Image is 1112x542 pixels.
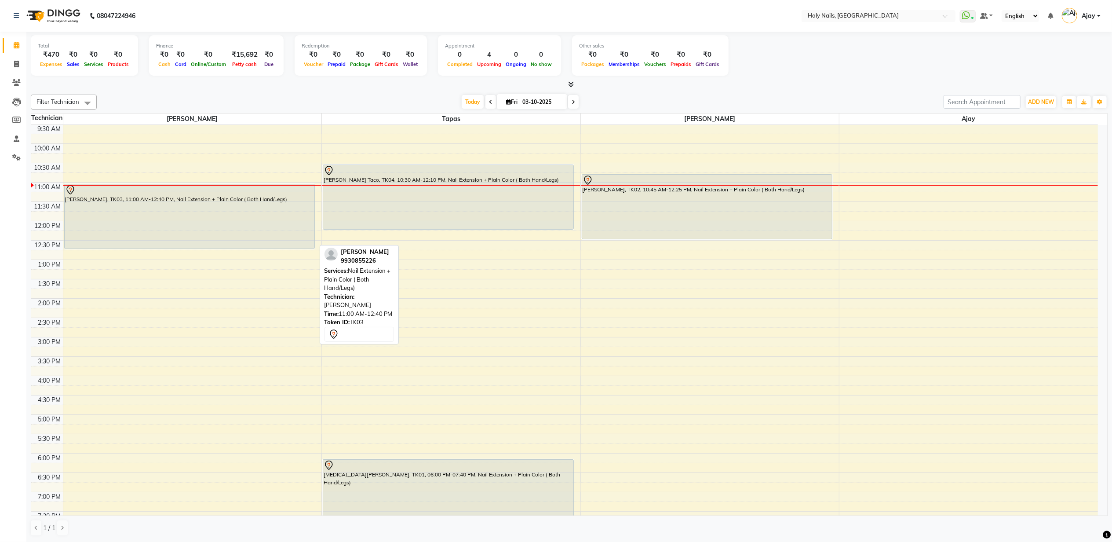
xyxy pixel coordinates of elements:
[228,50,261,60] div: ₹15,692
[36,454,63,463] div: 6:00 PM
[82,61,106,67] span: Services
[230,61,259,67] span: Petty cash
[1062,8,1077,23] img: Ajay
[262,61,276,67] span: Due
[324,319,350,326] span: Token ID:
[31,114,63,123] div: Technician
[475,61,503,67] span: Upcoming
[189,50,228,60] div: ₹0
[325,50,348,60] div: ₹0
[323,460,573,524] div: [MEDICAL_DATA][PERSON_NAME], TK01, 06:00 PM-07:40 PM, Nail Extension + Plain Color ( Both Hand/Legs)
[401,50,420,60] div: ₹0
[642,50,668,60] div: ₹0
[33,183,63,192] div: 11:00 AM
[173,50,189,60] div: ₹0
[156,42,277,50] div: Finance
[36,318,63,327] div: 2:30 PM
[36,299,63,308] div: 2:00 PM
[36,473,63,482] div: 6:30 PM
[529,50,554,60] div: 0
[38,42,131,50] div: Total
[582,175,832,239] div: [PERSON_NAME], TK02, 10:45 AM-12:25 PM, Nail Extension + Plain Color ( Both Hand/Legs)
[520,95,564,109] input: 2025-10-03
[445,42,554,50] div: Appointment
[302,61,325,67] span: Voucher
[579,42,722,50] div: Other sales
[65,50,82,60] div: ₹0
[38,50,65,60] div: ₹470
[36,434,63,443] div: 5:30 PM
[22,4,83,28] img: logo
[302,42,420,50] div: Redemption
[475,50,503,60] div: 4
[944,95,1021,109] input: Search Appointment
[33,163,63,172] div: 10:30 AM
[372,61,401,67] span: Gift Cards
[36,415,63,424] div: 5:00 PM
[529,61,554,67] span: No show
[341,248,390,255] span: [PERSON_NAME]
[43,524,55,533] span: 1 / 1
[36,357,63,366] div: 3:30 PM
[33,202,63,211] div: 11:30 AM
[322,114,580,125] span: Tapas
[504,99,520,105] span: Fri
[579,61,606,67] span: Packages
[581,114,839,125] span: [PERSON_NAME]
[36,337,63,347] div: 3:00 PM
[445,61,475,67] span: Completed
[63,114,322,125] span: [PERSON_NAME]
[324,310,339,317] span: Time:
[324,293,394,310] div: [PERSON_NAME]
[668,50,693,60] div: ₹0
[36,376,63,385] div: 4:00 PM
[36,512,63,521] div: 7:30 PM
[38,61,65,67] span: Expenses
[503,50,529,60] div: 0
[839,114,1098,125] span: Ajay
[36,98,79,105] span: Filter Technician
[106,50,131,60] div: ₹0
[1028,99,1054,105] span: ADD NEW
[323,165,573,229] div: [PERSON_NAME] Taco, TK04, 10:30 AM-12:10 PM, Nail Extension + Plain Color ( Both Hand/Legs)
[33,144,63,153] div: 10:00 AM
[65,61,82,67] span: Sales
[348,61,372,67] span: Package
[462,95,484,109] span: Today
[33,241,63,250] div: 12:30 PM
[503,61,529,67] span: Ongoing
[36,492,63,502] div: 7:00 PM
[33,221,63,231] div: 12:00 PM
[156,61,173,67] span: Cash
[261,50,277,60] div: ₹0
[189,61,228,67] span: Online/Custom
[36,260,63,269] div: 1:00 PM
[302,50,325,60] div: ₹0
[372,50,401,60] div: ₹0
[36,279,63,289] div: 1:30 PM
[156,50,173,60] div: ₹0
[1026,96,1056,108] button: ADD NEW
[445,50,475,60] div: 0
[324,267,348,274] span: Services:
[606,61,642,67] span: Memberships
[82,50,106,60] div: ₹0
[65,184,315,249] div: [PERSON_NAME], TK03, 11:00 AM-12:40 PM, Nail Extension + Plain Color ( Both Hand/Legs)
[642,61,668,67] span: Vouchers
[325,61,348,67] span: Prepaid
[401,61,420,67] span: Wallet
[324,318,394,327] div: TK03
[173,61,189,67] span: Card
[579,50,606,60] div: ₹0
[324,248,338,261] img: profile
[693,50,722,60] div: ₹0
[348,50,372,60] div: ₹0
[1082,11,1095,21] span: Ajay
[668,61,693,67] span: Prepaids
[324,310,394,319] div: 11:00 AM-12:40 PM
[606,50,642,60] div: ₹0
[324,293,355,300] span: Technician:
[36,396,63,405] div: 4:30 PM
[324,267,391,291] span: Nail Extension + Plain Color ( Both Hand/Legs)
[106,61,131,67] span: Products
